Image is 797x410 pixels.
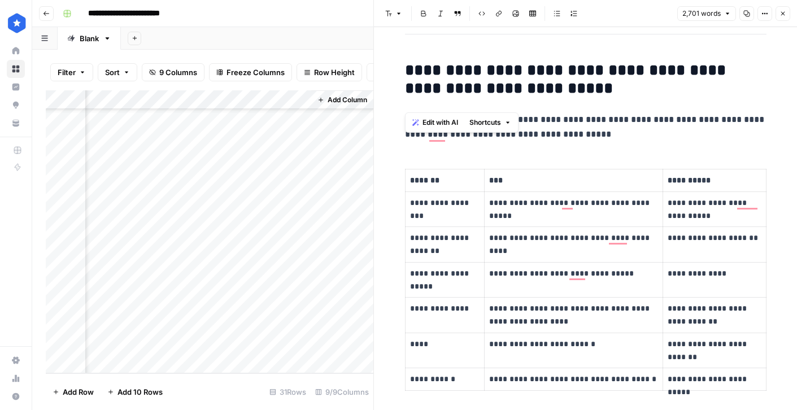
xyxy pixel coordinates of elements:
button: Help + Support [7,387,25,405]
a: Blank [58,27,121,50]
button: 9 Columns [142,63,204,81]
a: Browse [7,60,25,78]
span: Row Height [314,67,355,78]
div: Blank [80,33,99,44]
button: Row Height [297,63,362,81]
span: 2,701 words [682,8,721,19]
a: Opportunities [7,96,25,114]
button: Add Row [46,383,101,401]
button: Workspace: ConsumerAffairs [7,9,25,37]
span: Edit with AI [423,117,458,128]
span: Add Row [63,386,94,398]
a: Home [7,42,25,60]
button: Add Column [313,93,372,107]
a: Settings [7,351,25,369]
span: Shortcuts [469,117,501,128]
div: 31 Rows [265,383,311,401]
div: 9/9 Columns [311,383,373,401]
span: Add 10 Rows [117,386,163,398]
a: Usage [7,369,25,387]
span: Filter [58,67,76,78]
button: Shortcuts [465,115,516,130]
button: 2,701 words [677,6,736,21]
a: Your Data [7,114,25,132]
span: 9 Columns [159,67,197,78]
img: ConsumerAffairs Logo [7,13,27,33]
button: Filter [50,63,93,81]
span: Add Column [328,95,367,105]
a: Insights [7,78,25,96]
button: Sort [98,63,137,81]
span: Freeze Columns [227,67,285,78]
button: Freeze Columns [209,63,292,81]
button: Add 10 Rows [101,383,169,401]
span: Sort [105,67,120,78]
button: Edit with AI [408,115,463,130]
